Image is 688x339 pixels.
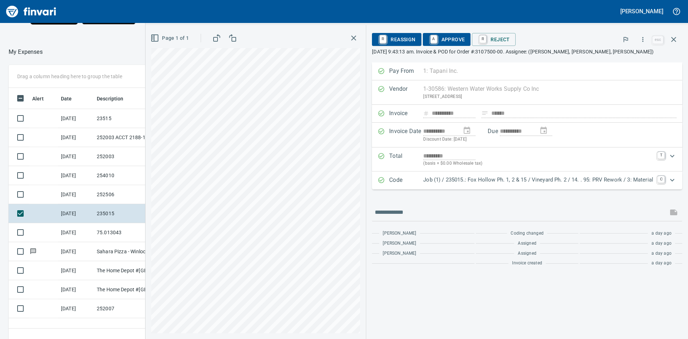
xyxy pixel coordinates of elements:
[58,242,94,261] td: [DATE]
[423,33,471,46] button: AApprove
[58,204,94,223] td: [DATE]
[383,240,416,247] span: [PERSON_NAME]
[518,240,536,247] span: Assigned
[61,94,81,103] span: Date
[58,223,94,242] td: [DATE]
[58,147,94,166] td: [DATE]
[94,185,158,204] td: 252506
[658,152,665,159] a: T
[9,48,43,56] nav: breadcrumb
[651,250,672,257] span: a day ago
[94,128,158,147] td: 252003 ACCT 2188-1242268
[635,32,651,47] button: More
[430,35,437,43] a: A
[423,176,653,184] p: Job (1) / 235015.: Fox Hollow Ph. 1, 2 & 15 / Vineyard Ph. 2 / 14. . 95: PRV Rework / 3: Material
[383,250,416,257] span: [PERSON_NAME]
[9,48,43,56] p: My Expenses
[58,109,94,128] td: [DATE]
[29,249,37,254] span: Has messages
[389,176,423,185] p: Code
[478,33,510,46] span: Reject
[620,8,663,15] h5: [PERSON_NAME]
[618,32,634,47] button: Flag
[618,6,665,17] button: [PERSON_NAME]
[58,261,94,280] td: [DATE]
[665,204,682,221] span: This records your message into the invoice and notifies anyone mentioned
[94,109,158,128] td: 23515
[94,204,158,223] td: 235015
[94,147,158,166] td: 252003
[152,34,189,43] span: Page 1 of 1
[94,261,158,280] td: The Home Depot #[GEOGRAPHIC_DATA]
[472,33,515,46] button: RReject
[372,147,682,171] div: Expand
[4,3,58,20] img: Finvari
[389,152,423,167] p: Total
[429,33,465,46] span: Approve
[651,260,672,267] span: a day ago
[372,48,682,55] p: [DATE] 9:43:13 am. Invoice & POD for Order #:3107500-00. Assignee: ([PERSON_NAME], [PERSON_NAME],...
[653,36,663,44] a: esc
[651,31,682,48] span: Close invoice
[17,73,122,80] p: Drag a column heading here to group the table
[32,94,44,103] span: Alert
[149,32,192,45] button: Page 1 of 1
[58,166,94,185] td: [DATE]
[512,260,542,267] span: Invoice created
[651,230,672,237] span: a day ago
[372,33,421,46] button: RReassign
[479,35,486,43] a: R
[32,94,53,103] span: Alert
[511,230,543,237] span: Coding changed
[372,171,682,189] div: Expand
[423,160,653,167] p: (basis + $0.00 Wholesale tax)
[94,242,158,261] td: Sahara Pizza - Winlock Winlock [GEOGRAPHIC_DATA]
[97,94,124,103] span: Description
[94,166,158,185] td: 254010
[651,240,672,247] span: a day ago
[58,128,94,147] td: [DATE]
[94,299,158,318] td: 252007
[58,299,94,318] td: [DATE]
[383,230,416,237] span: [PERSON_NAME]
[94,223,158,242] td: 75.013043
[94,280,158,299] td: The Home Depot #[GEOGRAPHIC_DATA]
[378,33,415,46] span: Reassign
[379,35,386,43] a: R
[58,280,94,299] td: [DATE]
[58,185,94,204] td: [DATE]
[658,176,665,183] a: C
[97,94,133,103] span: Description
[61,94,72,103] span: Date
[518,250,536,257] span: Assigned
